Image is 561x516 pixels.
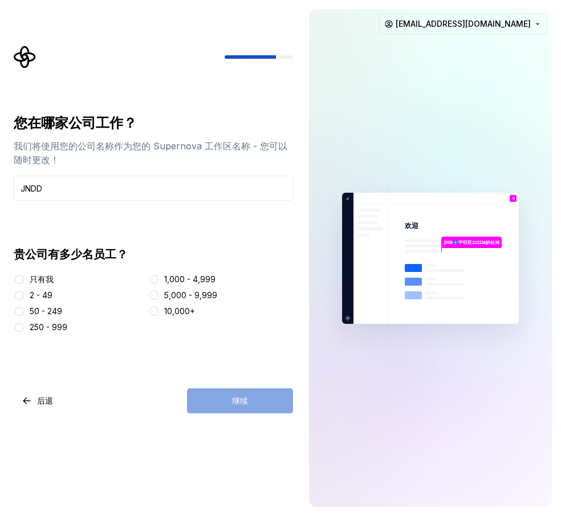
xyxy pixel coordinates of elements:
font: 𝐉𝐍𝐃💠甲旺旺𝟐𝟐𝟐𝟐𝟐𝟔妙松𝟑𝟖 [444,239,499,245]
font: 2 - 49 [30,290,52,300]
font: 1,000 - 4,999 [164,274,216,284]
font: � [513,196,514,201]
font: 欢迎 [405,221,418,230]
font: 只有我 [30,274,54,284]
input: 公司名称 [14,176,293,201]
button: [EMAIL_ADDRESS][DOMAIN_NAME] [379,14,547,34]
font: 后退 [37,396,53,405]
font: 您在哪家公司工作？ [14,115,137,131]
font: 250 - 999 [30,322,67,332]
font: J [347,196,349,200]
button: 后退 [14,388,63,413]
font: 我们将使用您的公司名称作为您的 Supernova 工作区名称 - 您可以随时更改！ [14,140,287,165]
font: 5,000 - 9,999 [164,290,217,300]
svg: 超新星标志 [14,46,36,68]
font: 50 - 249 [30,306,62,316]
font: 贵公司有多少名员工？ [14,247,128,261]
font: 10,000+ [164,306,195,316]
font: [EMAIL_ADDRESS][DOMAIN_NAME] [396,19,531,29]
